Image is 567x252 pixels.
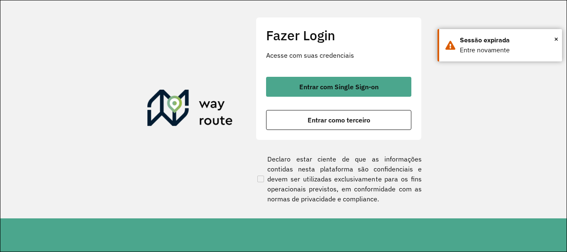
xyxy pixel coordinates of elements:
div: Sessão expirada [460,35,556,45]
span: × [554,33,558,45]
h2: Fazer Login [266,27,411,43]
div: Entre novamente [460,45,556,55]
img: Roteirizador AmbevTech [147,90,233,130]
span: Entrar como terceiro [308,117,370,123]
p: Acesse com suas credenciais [266,50,411,60]
button: button [266,110,411,130]
label: Declaro estar ciente de que as informações contidas nesta plataforma são confidenciais e devem se... [256,154,422,204]
button: Close [554,33,558,45]
span: Entrar com Single Sign-on [299,83,379,90]
button: button [266,77,411,97]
